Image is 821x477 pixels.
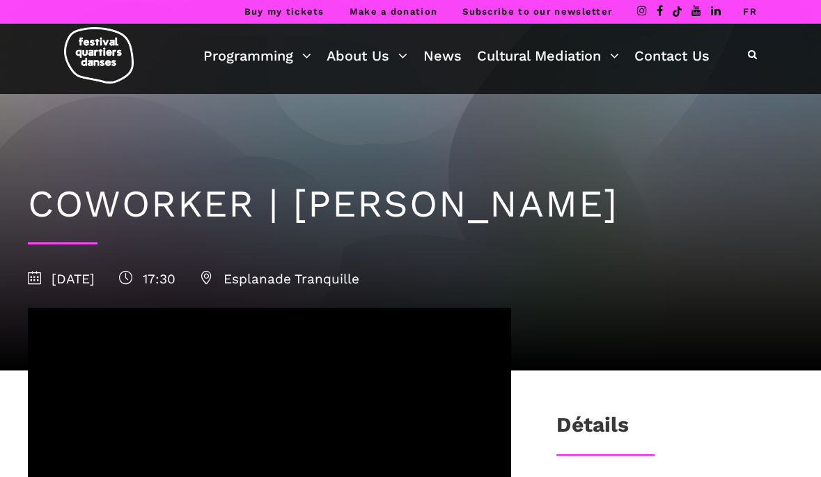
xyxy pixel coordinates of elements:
[743,6,757,17] a: FR
[200,271,359,287] span: Esplanade Tranquille
[64,27,134,84] img: logo-fqd-med
[244,6,325,17] a: Buy my tickets
[350,6,438,17] a: Make a donation
[28,182,793,227] h1: COWORKER | [PERSON_NAME]
[119,271,175,287] span: 17:30
[203,44,311,68] a: Programming
[634,44,710,68] a: Contact Us
[28,271,95,287] span: [DATE]
[327,44,407,68] a: About Us
[423,44,462,68] a: News
[477,44,619,68] a: Cultural Mediation
[556,412,629,447] h3: Détails
[462,6,612,17] a: Subscribe to our newsletter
